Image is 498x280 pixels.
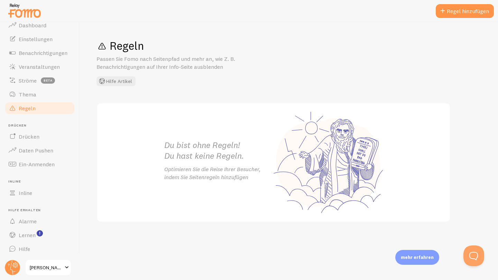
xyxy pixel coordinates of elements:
a: Daten Pushen [4,143,75,157]
a: Inline [4,186,75,200]
a: Regeln [4,101,75,115]
p: Optimieren Sie die Reise Ihrer Besucher, indem Sie Seitenregeln hinzufügen [164,165,274,181]
a: Thema [4,87,75,101]
span: Thema [19,91,36,98]
h2: Du bist ohne Regeln! Du hast keine Regeln. [164,140,274,161]
span: [PERSON_NAME] [30,263,63,272]
a: Hilfe [4,242,75,256]
span: Drücken [19,133,39,140]
svg: <p>Sehen Sie sich neue Feature-Tutorials an! </p> [37,230,43,236]
a: [PERSON_NAME] [25,259,72,276]
span: Alarme [19,218,37,225]
a: Veranstaltungen [4,60,75,74]
span: Lernen [19,232,36,239]
span: Ein-Anmenden [19,161,55,168]
span: Hilfe [19,245,30,252]
span: Hilfe erhalten [8,208,75,213]
a: Benachrichtigungen [4,46,75,60]
div: mehr erfahren [395,250,439,265]
span: Regeln [19,105,36,112]
a: Lernen [4,228,75,242]
span: BETA [41,77,55,84]
span: Veranstaltungen [19,63,60,70]
p: Passen Sie Fomo nach Seitenpfad und mehr an, wie Z. B. Benachrichtigungen auf Ihrer Info-Seite au... [96,55,262,71]
a: Einstellungen [4,32,75,46]
span: Daten Pushen [19,147,53,154]
a: Ein-Anmenden [4,157,75,171]
a: Ströme BETA [4,74,75,87]
a: Drücken [4,130,75,143]
img: fomo-relay-logo-orange.svg [7,2,42,19]
span: Ströme [19,77,37,84]
span: Dashboard [19,22,46,29]
span: INLINE [8,179,75,184]
h1: Regeln [96,39,481,53]
span: Einstellungen [19,36,53,43]
button: Hilfe Artikel [96,76,136,86]
span: Inline [19,189,32,196]
a: Alarme [4,214,75,228]
p: mehr erfahren [401,254,434,261]
span: DRÜCKEN [8,123,75,128]
a: Dashboard [4,18,75,32]
iframe: Help Scout Beacon - Offen [463,245,484,266]
span: Benachrichtigungen [19,49,67,56]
